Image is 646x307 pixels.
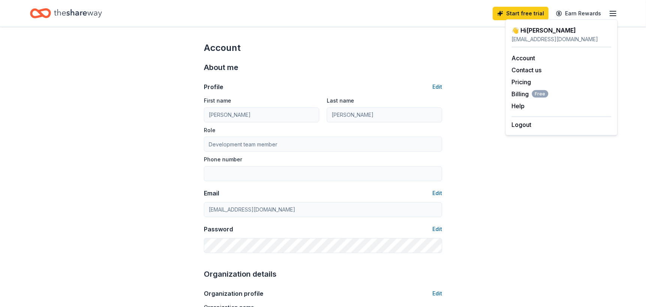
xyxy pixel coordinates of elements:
a: Earn Rewards [552,7,606,20]
button: Logout [512,120,532,129]
button: Edit [432,225,442,234]
span: Billing [512,89,549,98]
a: Pricing [512,78,531,86]
label: Role [204,127,215,134]
label: Phone number [204,156,242,163]
div: Password [204,225,233,234]
a: Home [30,4,102,22]
div: Email [204,189,219,198]
span: Free [532,90,549,98]
div: 👋 Hi [PERSON_NAME] [512,26,612,35]
label: Last name [327,97,354,104]
button: Edit [432,289,442,298]
button: Edit [432,82,442,91]
button: Edit [432,189,442,198]
div: About me [204,61,442,73]
div: Account [204,42,442,54]
a: Account [512,54,535,62]
div: Profile [204,82,223,91]
div: [EMAIL_ADDRESS][DOMAIN_NAME] [512,35,612,44]
button: Help [512,101,525,110]
label: First name [204,97,231,104]
button: BillingFree [512,89,549,98]
a: Start free trial [493,7,549,20]
button: Contact us [512,66,542,75]
div: Organization details [204,268,442,280]
div: Organization profile [204,289,263,298]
